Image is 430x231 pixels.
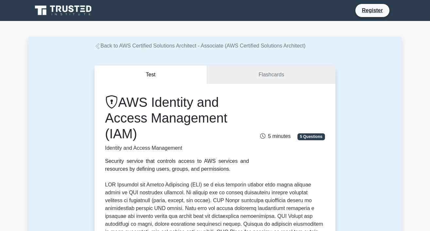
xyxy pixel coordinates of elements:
a: Back to AWS Certified Solutions Architect - Associate (AWS Certified Solutions Architect) [95,43,306,48]
span: 5 Questions [297,133,325,140]
h1: AWS Identity and Access Management (IAM) [105,94,249,142]
a: Flashcards [207,66,335,84]
p: Identity and Access Management [105,144,249,152]
button: Test [95,66,207,84]
a: Register [358,6,387,14]
div: Security service that controls access to AWS services and resources by defining users, groups, an... [105,157,249,173]
span: 5 minutes [260,133,291,139]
